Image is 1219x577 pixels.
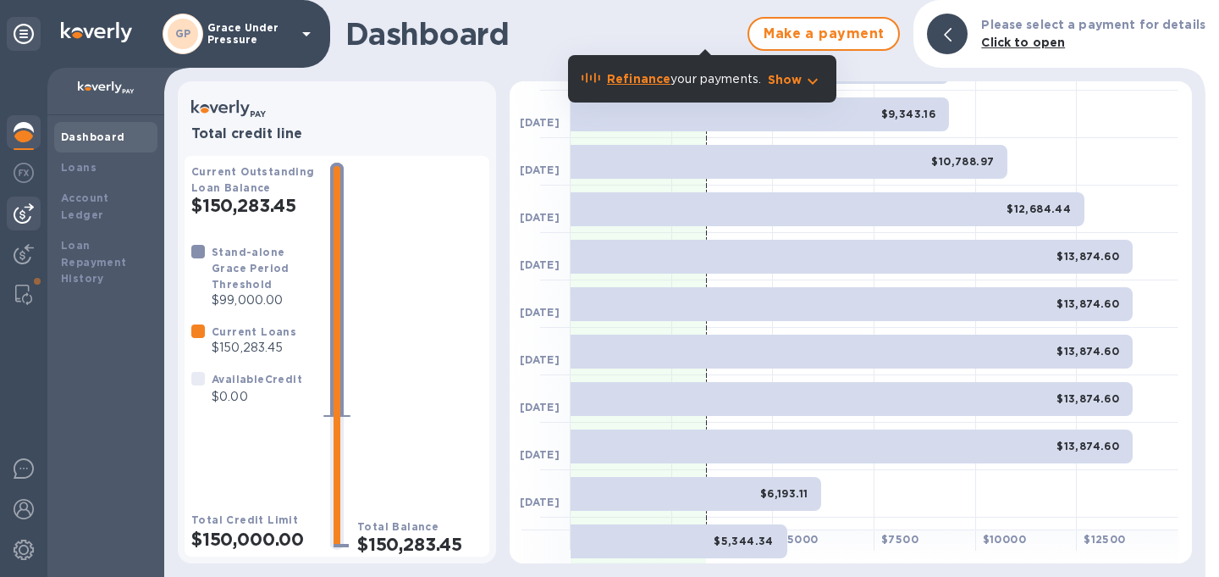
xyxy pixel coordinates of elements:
[520,164,560,176] b: [DATE]
[207,22,292,46] p: Grace Under Pressure
[212,291,317,309] p: $99,000.00
[520,306,560,319] b: [DATE]
[191,165,315,194] b: Current Outstanding Loan Balance
[191,126,483,142] h3: Total credit line
[61,239,127,286] b: Loan Repayment History
[61,161,97,174] b: Loans
[780,533,818,546] b: $ 5000
[983,533,1026,546] b: $ 10000
[1056,440,1119,452] b: $13,874.60
[520,258,560,271] b: [DATE]
[61,191,109,221] b: Account Ledger
[981,18,1205,31] b: Please select a payment for details
[212,246,290,291] b: Stand-alone Grace Period Threshold
[881,533,918,546] b: $ 7500
[357,520,439,533] b: Total Balance
[14,163,34,183] img: Foreign exchange
[520,401,560,413] b: [DATE]
[345,16,739,52] h1: Dashboard
[191,195,317,216] h2: $150,283.45
[763,24,885,44] span: Make a payment
[7,17,41,51] div: Unpin categories
[931,155,994,168] b: $10,788.97
[1056,345,1119,358] b: $13,874.60
[768,71,803,88] p: Show
[881,108,936,120] b: $9,343.16
[1056,297,1119,310] b: $13,874.60
[212,339,296,357] p: $150,283.45
[520,116,560,129] b: [DATE]
[61,22,132,42] img: Logo
[520,353,560,366] b: [DATE]
[212,373,302,386] b: Available Credit
[607,72,670,86] b: Refinance
[747,17,900,51] button: Make a payment
[357,534,483,555] h2: $150,283.45
[61,130,125,143] b: Dashboard
[191,513,298,526] b: Total Credit Limit
[1007,203,1071,215] b: $12,684.44
[981,36,1065,49] b: Click to open
[520,448,560,461] b: [DATE]
[212,388,302,406] p: $0.00
[175,27,191,40] b: GP
[768,71,823,88] button: Show
[1056,250,1119,263] b: $13,874.60
[212,325,296,338] b: Current Loans
[520,496,560,508] b: [DATE]
[760,487,808,500] b: $6,193.11
[520,211,560,224] b: [DATE]
[1084,533,1125,546] b: $ 12500
[714,535,774,547] b: $5,344.34
[607,70,761,88] p: your payments.
[191,529,317,550] h2: $150,000.00
[1056,392,1119,405] b: $13,874.60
